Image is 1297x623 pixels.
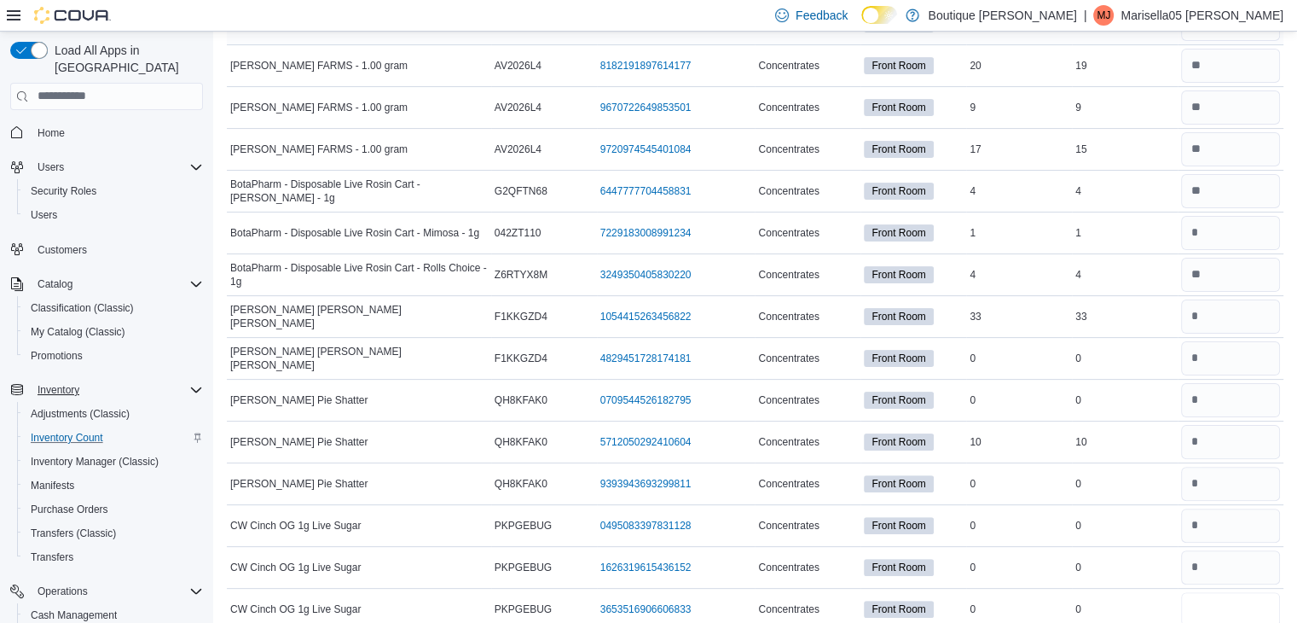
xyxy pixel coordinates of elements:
[24,547,203,568] span: Transfers
[864,475,933,492] span: Front Room
[758,477,819,491] span: Concentrates
[758,101,819,114] span: Concentrates
[1072,515,1178,536] div: 0
[24,404,203,424] span: Adjustments (Classic)
[31,157,203,178] span: Users
[24,322,132,342] a: My Catalog (Classic)
[1072,181,1178,201] div: 4
[600,477,692,491] a: 9393943693299811
[864,350,933,367] span: Front Room
[230,226,479,240] span: BotaPharm - Disposable Live Rosin Cart - Mimosa - 1g
[31,157,71,178] button: Users
[758,561,819,574] span: Concentrates
[600,519,692,533] a: 0495083397831128
[1072,432,1178,452] div: 10
[1072,390,1178,410] div: 0
[928,5,1076,26] p: Boutique [PERSON_NAME]
[495,268,547,282] span: Z6RTYX8M
[17,203,210,227] button: Users
[966,515,1072,536] div: 0
[966,432,1072,452] div: 10
[31,325,125,339] span: My Catalog (Classic)
[871,518,925,533] span: Front Room
[31,123,72,143] a: Home
[17,521,210,545] button: Transfers (Classic)
[966,390,1072,410] div: 0
[24,298,203,318] span: Classification (Classic)
[17,450,210,474] button: Inventory Manager (Classic)
[495,393,547,407] span: QH8KFAK0
[31,581,95,602] button: Operations
[230,519,361,533] span: CW Cinch OG 1g Live Sugar
[24,205,64,225] a: Users
[38,243,87,257] span: Customers
[230,261,488,288] span: BotaPharm - Disposable Live Rosin Cart - Rolls Choice - 1g
[600,352,692,365] a: 4829451728174181
[230,435,368,449] span: [PERSON_NAME] Pie Shatter
[864,141,933,158] span: Front Room
[871,434,925,450] span: Front Room
[24,499,203,520] span: Purchase Orders
[24,298,141,318] a: Classification (Classic)
[24,547,80,568] a: Transfers
[871,100,925,115] span: Front Room
[31,184,96,198] span: Security Roles
[758,226,819,240] span: Concentrates
[17,296,210,320] button: Classification (Classic)
[871,476,925,492] span: Front Room
[871,267,925,282] span: Front Room
[864,308,933,325] span: Front Room
[48,42,203,76] span: Load All Apps in [GEOGRAPHIC_DATA]
[861,6,897,24] input: Dark Mode
[24,451,165,472] a: Inventory Manager (Classic)
[495,226,541,240] span: 042ZT110
[3,237,210,262] button: Customers
[871,142,925,157] span: Front Room
[966,139,1072,160] div: 17
[24,523,123,544] a: Transfers (Classic)
[230,477,368,491] span: [PERSON_NAME] Pie Shatter
[31,527,116,540] span: Transfers (Classic)
[31,349,83,363] span: Promotions
[600,268,692,282] a: 3249350405830220
[871,183,925,199] span: Front Room
[38,383,79,397] span: Inventory
[230,561,361,574] span: CW Cinch OG 1g Live Sugar
[600,561,692,574] a: 1626319615436152
[600,603,692,616] a: 3653516906606833
[966,55,1072,76] div: 20
[17,402,210,426] button: Adjustments (Classic)
[600,435,692,449] a: 5712050292410604
[600,310,692,323] a: 1054415263456822
[31,240,94,260] a: Customers
[38,160,64,174] span: Users
[31,122,203,143] span: Home
[1072,599,1178,620] div: 0
[864,183,933,200] span: Front Room
[31,239,203,260] span: Customers
[600,226,692,240] a: 7229183008991234
[1072,55,1178,76] div: 19
[230,393,368,407] span: [PERSON_NAME] Pie Shatter
[1072,139,1178,160] div: 15
[24,475,81,496] a: Manifests
[966,557,1072,578] div: 0
[17,320,210,344] button: My Catalog (Classic)
[230,345,488,372] span: [PERSON_NAME] [PERSON_NAME] [PERSON_NAME]
[24,451,203,472] span: Inventory Manager (Classic)
[38,277,72,291] span: Catalog
[495,477,547,491] span: QH8KFAK0
[24,181,203,201] span: Security Roles
[17,474,210,498] button: Manifests
[600,59,692,73] a: 8182191897614177
[230,143,408,156] span: [PERSON_NAME] FARMS - 1.00 gram
[3,378,210,402] button: Inventory
[17,498,210,521] button: Purchase Orders
[966,348,1072,369] div: 0
[864,601,933,618] span: Front Room
[1093,5,1114,26] div: Marisella05 Jacquez
[24,346,90,366] a: Promotions
[966,474,1072,494] div: 0
[3,120,210,145] button: Home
